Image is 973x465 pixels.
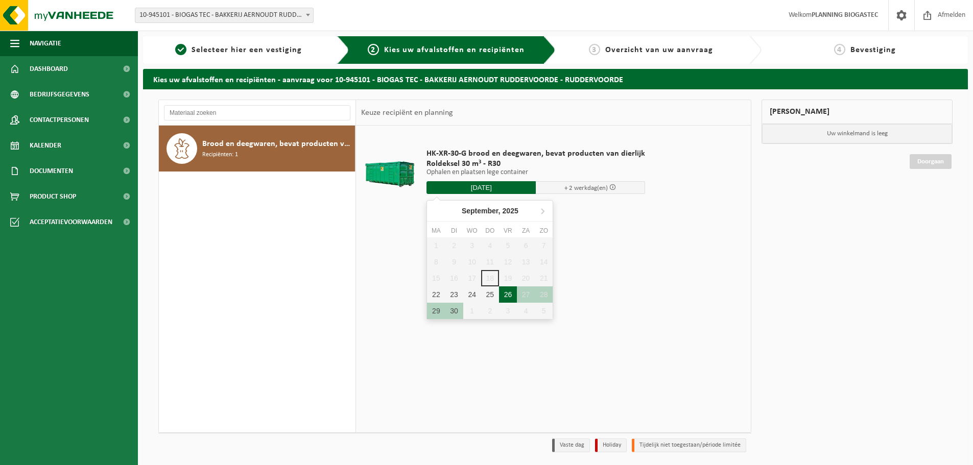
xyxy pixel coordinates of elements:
div: za [517,226,535,236]
div: 22 [427,286,445,303]
div: 2 [481,303,499,319]
span: Roldeksel 30 m³ - R30 [426,159,645,169]
span: + 2 werkdag(en) [564,185,608,191]
span: Brood en deegwaren, bevat producten van dierlijk oorsprong, onverpakt, categorie 3 [202,138,352,150]
div: September, [458,203,523,219]
span: 10-945101 - BIOGAS TEC - BAKKERIJ AERNOUDT RUDDERVOORDE - RUDDERVOORDE [135,8,314,23]
span: Dashboard [30,56,68,82]
p: Uw winkelmand is leeg [762,124,952,143]
a: 1Selecteer hier een vestiging [148,44,329,56]
span: Kies uw afvalstoffen en recipiënten [384,46,525,54]
span: Contactpersonen [30,107,89,133]
input: Materiaal zoeken [164,105,350,120]
span: 2 [368,44,379,55]
div: 29 [427,303,445,319]
span: Acceptatievoorwaarden [30,209,112,235]
div: 25 [481,286,499,303]
div: zo [535,226,553,236]
li: Holiday [595,438,627,452]
span: 1 [175,44,186,55]
div: 24 [463,286,481,303]
span: Bevestiging [850,46,896,54]
span: Selecteer hier een vestiging [192,46,302,54]
div: 30 [445,303,463,319]
div: 3 [499,303,517,319]
i: 2025 [503,207,518,214]
div: [PERSON_NAME] [762,100,953,124]
span: Overzicht van uw aanvraag [605,46,713,54]
div: Keuze recipiënt en planning [356,100,458,126]
button: Brood en deegwaren, bevat producten van dierlijk oorsprong, onverpakt, categorie 3 Recipiënten: 1 [159,126,355,172]
span: Kalender [30,133,61,158]
p: Ophalen en plaatsen lege container [426,169,645,176]
span: HK-XR-30-G brood en deegwaren, bevat producten van dierlijk [426,149,645,159]
span: 4 [834,44,845,55]
div: ma [427,226,445,236]
div: 26 [499,286,517,303]
span: Recipiënten: 1 [202,150,238,160]
li: Tijdelijk niet toegestaan/période limitée [632,438,746,452]
div: do [481,226,499,236]
div: di [445,226,463,236]
div: 1 [463,303,481,319]
h2: Kies uw afvalstoffen en recipiënten - aanvraag voor 10-945101 - BIOGAS TEC - BAKKERIJ AERNOUDT RU... [143,69,968,89]
a: Doorgaan [910,154,952,169]
span: 3 [589,44,600,55]
span: Bedrijfsgegevens [30,82,89,107]
input: Selecteer datum [426,181,536,194]
div: 23 [445,286,463,303]
div: wo [463,226,481,236]
span: Documenten [30,158,73,184]
div: vr [499,226,517,236]
span: 10-945101 - BIOGAS TEC - BAKKERIJ AERNOUDT RUDDERVOORDE - RUDDERVOORDE [135,8,313,22]
span: Navigatie [30,31,61,56]
li: Vaste dag [552,438,590,452]
span: Product Shop [30,184,76,209]
strong: PLANNING BIOGASTEC [812,11,878,19]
